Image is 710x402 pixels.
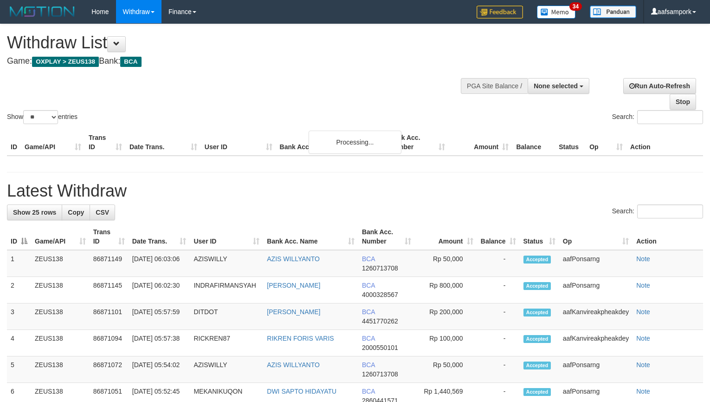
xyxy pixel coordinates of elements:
[267,308,320,316] a: [PERSON_NAME]
[523,362,551,369] span: Accepted
[555,129,586,156] th: Status
[129,356,190,383] td: [DATE] 05:54:02
[7,224,31,250] th: ID: activate to sort column descending
[267,282,320,289] a: [PERSON_NAME]
[636,361,650,369] a: Note
[670,94,696,110] a: Stop
[31,303,90,330] td: ZEUS138
[362,308,375,316] span: BCA
[512,129,555,156] th: Balance
[415,224,477,250] th: Amount: activate to sort column ascending
[559,277,633,303] td: aafPonsarng
[362,335,375,342] span: BCA
[31,250,90,277] td: ZEUS138
[362,264,398,272] span: Copy 1260713708 to clipboard
[362,344,398,351] span: Copy 2000550101 to clipboard
[362,370,398,378] span: Copy 1260713708 to clipboard
[32,57,99,67] span: OXPLAY > ZEUS138
[7,110,77,124] label: Show entries
[477,277,520,303] td: -
[590,6,636,18] img: panduan.png
[637,110,703,124] input: Search:
[385,129,449,156] th: Bank Acc. Number
[129,303,190,330] td: [DATE] 05:57:59
[559,330,633,356] td: aafKanvireakpheakdey
[362,361,375,369] span: BCA
[190,356,263,383] td: AZISWILLY
[569,2,582,11] span: 34
[309,131,401,154] div: Processing...
[90,204,115,220] a: CSV
[636,388,650,395] a: Note
[449,129,512,156] th: Amount
[523,309,551,316] span: Accepted
[90,224,129,250] th: Trans ID: activate to sort column ascending
[623,78,696,94] a: Run Auto-Refresh
[559,356,633,383] td: aafPonsarng
[90,277,129,303] td: 86871145
[523,388,551,396] span: Accepted
[637,204,703,218] input: Search:
[633,224,703,250] th: Action
[7,277,31,303] td: 2
[523,335,551,343] span: Accepted
[120,57,141,67] span: BCA
[362,317,398,325] span: Copy 4451770262 to clipboard
[90,250,129,277] td: 86871149
[190,250,263,277] td: AZISWILLY
[415,303,477,330] td: Rp 200,000
[477,6,523,19] img: Feedback.jpg
[362,291,398,298] span: Copy 4000328567 to clipboard
[537,6,576,19] img: Button%20Memo.svg
[7,57,464,66] h4: Game: Bank:
[415,277,477,303] td: Rp 800,000
[612,110,703,124] label: Search:
[267,361,320,369] a: AZIS WILLYANTO
[90,356,129,383] td: 86871072
[528,78,589,94] button: None selected
[190,277,263,303] td: INDRAFIRMANSYAH
[21,129,85,156] th: Game/API
[85,129,126,156] th: Trans ID
[90,330,129,356] td: 86871094
[534,82,578,90] span: None selected
[129,224,190,250] th: Date Trans.: activate to sort column ascending
[626,129,703,156] th: Action
[7,356,31,383] td: 5
[190,224,263,250] th: User ID: activate to sort column ascending
[477,330,520,356] td: -
[586,129,626,156] th: Op
[636,308,650,316] a: Note
[7,5,77,19] img: MOTION_logo.png
[523,282,551,290] span: Accepted
[7,129,21,156] th: ID
[362,255,375,263] span: BCA
[636,255,650,263] a: Note
[31,356,90,383] td: ZEUS138
[477,303,520,330] td: -
[23,110,58,124] select: Showentries
[612,204,703,218] label: Search:
[263,224,358,250] th: Bank Acc. Name: activate to sort column ascending
[415,250,477,277] td: Rp 50,000
[7,330,31,356] td: 4
[190,303,263,330] td: DITDOT
[129,250,190,277] td: [DATE] 06:03:06
[129,277,190,303] td: [DATE] 06:02:30
[559,250,633,277] td: aafPonsarng
[31,224,90,250] th: Game/API: activate to sort column ascending
[362,282,375,289] span: BCA
[7,182,703,200] h1: Latest Withdraw
[415,330,477,356] td: Rp 100,000
[636,335,650,342] a: Note
[267,335,334,342] a: RIKREN FORIS VARIS
[636,282,650,289] a: Note
[13,209,56,216] span: Show 25 rows
[96,209,109,216] span: CSV
[62,204,90,220] a: Copy
[7,303,31,330] td: 3
[7,250,31,277] td: 1
[362,388,375,395] span: BCA
[276,129,386,156] th: Bank Acc. Name
[477,356,520,383] td: -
